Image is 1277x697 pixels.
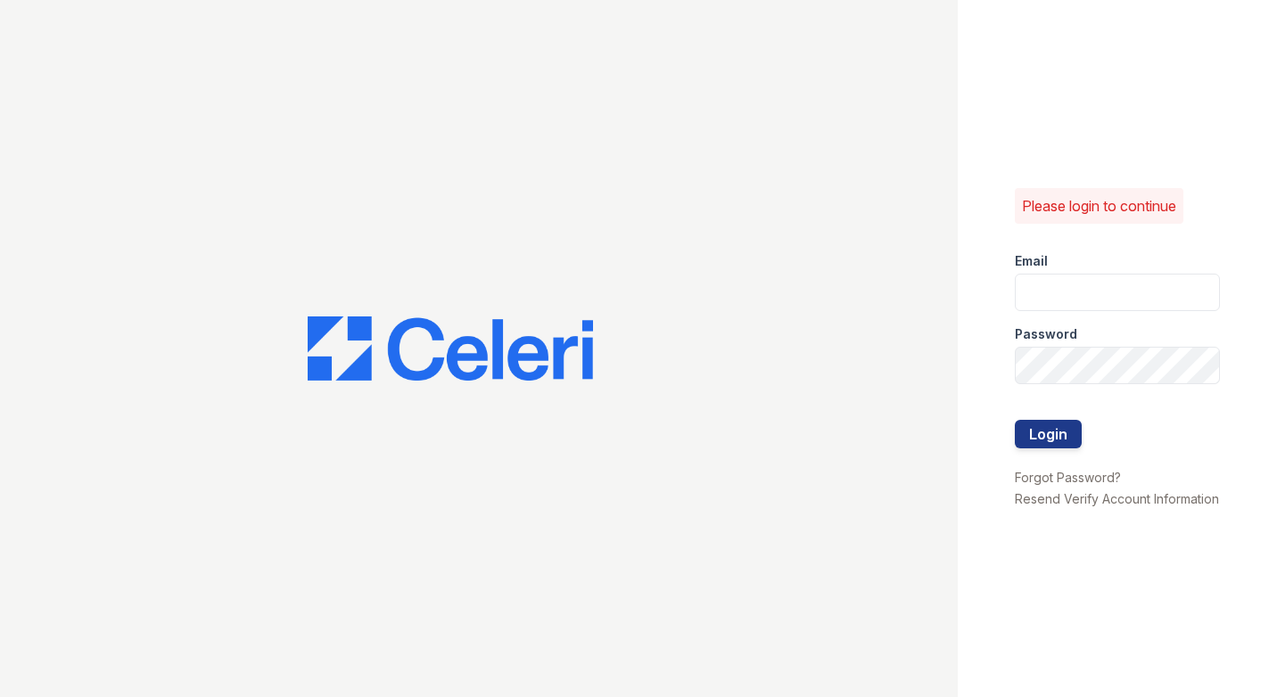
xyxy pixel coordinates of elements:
p: Please login to continue [1022,195,1176,217]
button: Login [1015,420,1082,448]
img: CE_Logo_Blue-a8612792a0a2168367f1c8372b55b34899dd931a85d93a1a3d3e32e68fde9ad4.png [308,316,593,381]
a: Forgot Password? [1015,470,1121,485]
a: Resend Verify Account Information [1015,491,1219,506]
label: Password [1015,325,1077,343]
label: Email [1015,252,1048,270]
